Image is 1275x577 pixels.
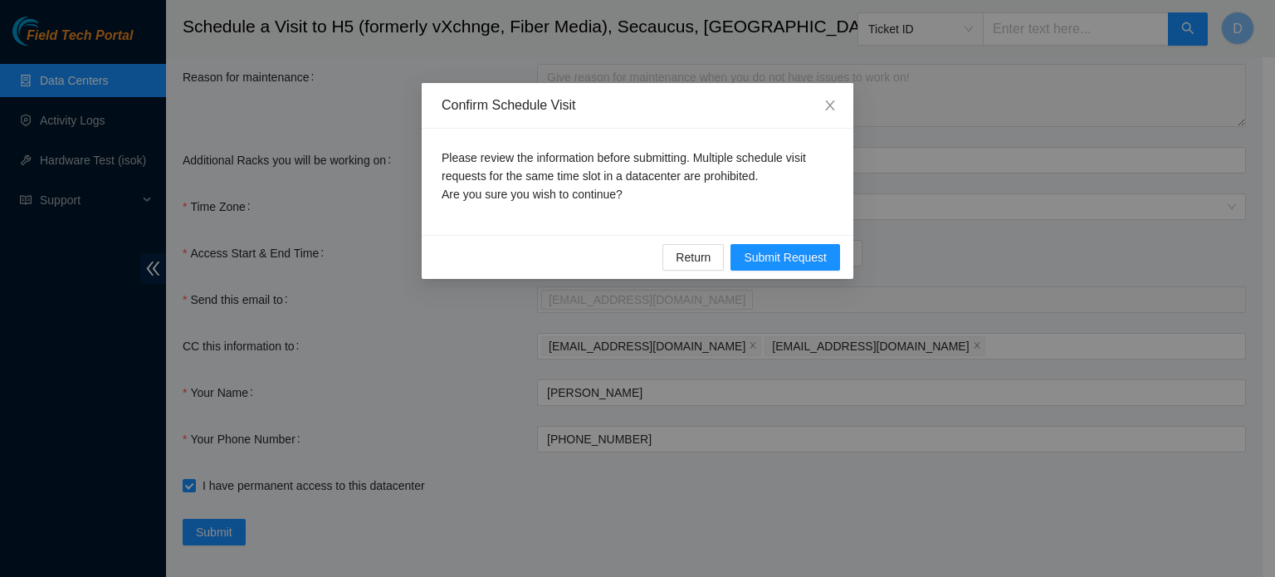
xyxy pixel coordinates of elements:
[807,83,853,130] button: Close
[823,99,837,112] span: close
[442,149,833,203] p: Please review the information before submitting. Multiple schedule visit requests for the same ti...
[442,96,833,115] div: Confirm Schedule Visit
[744,248,827,266] span: Submit Request
[730,244,840,271] button: Submit Request
[676,248,711,266] span: Return
[662,244,724,271] button: Return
